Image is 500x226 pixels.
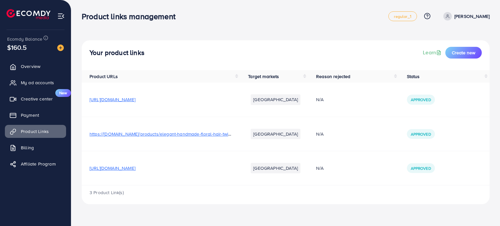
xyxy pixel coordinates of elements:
span: [URL][DOMAIN_NAME] [90,165,135,171]
a: Product Links [5,125,66,138]
a: Creative centerNew [5,92,66,105]
span: Payment [21,112,39,118]
span: Create new [452,49,475,56]
span: New [55,89,71,97]
span: 3 Product Link(s) [90,189,124,196]
img: menu [57,12,65,20]
a: Learn [423,49,443,56]
span: My ad accounts [21,79,54,86]
span: N/A [316,96,324,103]
span: [URL][DOMAIN_NAME] [90,96,135,103]
span: Billing [21,144,34,151]
a: My ad accounts [5,76,66,89]
span: Approved [411,131,431,137]
span: N/A [316,165,324,171]
h3: Product links management [82,12,181,21]
a: Payment [5,109,66,122]
li: [GEOGRAPHIC_DATA] [251,94,300,105]
span: Creative center [21,96,53,102]
span: Affiliate Program [21,161,56,167]
a: regular_1 [388,11,417,21]
span: Overview [21,63,40,70]
iframe: Chat [472,197,495,221]
a: [PERSON_NAME] [441,12,490,20]
p: [PERSON_NAME] [454,12,490,20]
li: [GEOGRAPHIC_DATA] [251,129,300,139]
span: $160.5 [7,43,27,52]
img: image [57,45,64,51]
span: Approved [411,97,431,102]
a: Overview [5,60,66,73]
span: Product URLs [90,73,118,80]
span: Product Links [21,128,49,135]
img: logo [7,9,50,19]
li: [GEOGRAPHIC_DATA] [251,163,300,173]
span: regular_1 [394,14,411,19]
a: Billing [5,141,66,154]
h4: Your product links [90,49,145,57]
span: Ecomdy Balance [7,36,42,42]
span: Target markets [248,73,279,80]
span: Approved [411,166,431,171]
a: Affiliate Program [5,157,66,170]
span: Status [407,73,420,80]
span: N/A [316,131,324,137]
span: Reason rejected [316,73,350,80]
button: Create new [445,47,482,59]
